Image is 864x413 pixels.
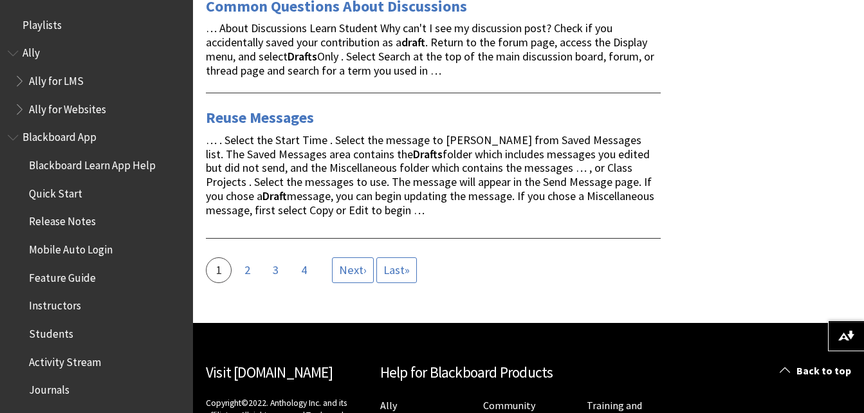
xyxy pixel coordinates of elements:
[206,363,333,381] a: Visit [DOMAIN_NAME]
[206,133,654,217] span: … . Select the Start Time . Select the message to [PERSON_NAME] from Saved Messages list. The Sav...
[206,21,654,77] span: … About Discussions Learn Student Why can't I see my discussion post? Check if you accidentally s...
[339,262,363,277] span: Next
[380,362,677,384] h2: Help for Blackboard Products
[29,98,106,116] span: Ally for Websites
[380,399,397,412] a: Ally
[206,257,232,283] a: 1
[413,147,443,161] strong: Drafts
[29,70,84,87] span: Ally for LMS
[206,107,314,128] a: Reuse Messages
[8,14,185,36] nav: Book outline for Playlists
[770,359,864,383] a: Back to top
[234,257,260,283] a: 2
[291,257,317,283] a: 4
[29,211,96,228] span: Release Notes
[29,351,101,369] span: Activity Stream
[29,239,113,256] span: Mobile Auto Login
[23,42,40,60] span: Ally
[23,127,97,144] span: Blackboard App
[8,42,185,120] nav: Book outline for Anthology Ally Help
[29,295,81,313] span: Instructors
[29,267,96,284] span: Feature Guide
[383,262,405,277] span: Last
[262,257,288,283] a: 3
[29,380,69,397] span: Journals
[339,262,367,277] span: ›
[29,183,82,200] span: Quick Start
[262,188,287,203] strong: Draft
[401,35,425,50] strong: draft
[29,323,73,340] span: Students
[29,154,156,172] span: Blackboard Learn App Help
[383,262,410,277] span: »
[23,14,62,32] span: Playlists
[288,49,317,64] strong: Drafts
